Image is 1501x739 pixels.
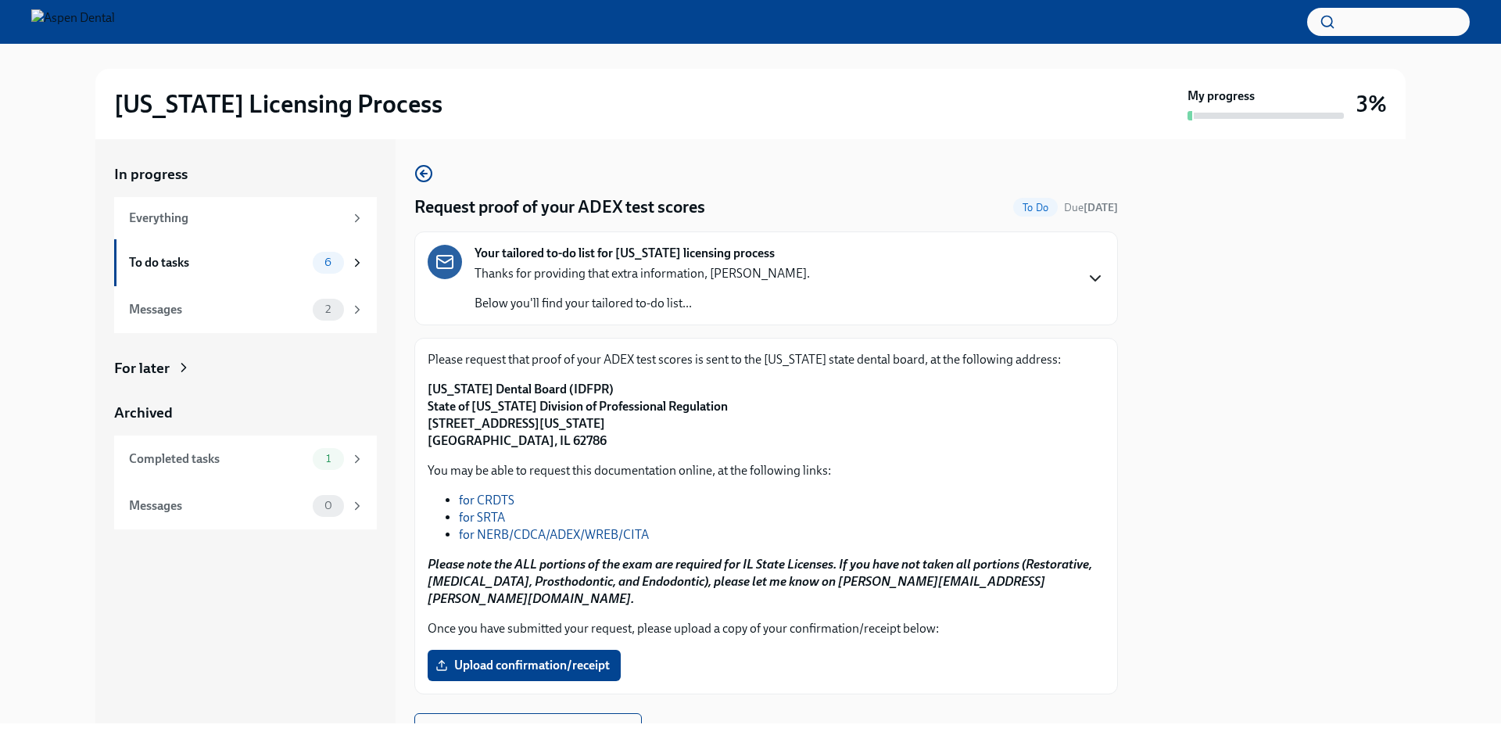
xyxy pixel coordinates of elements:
[129,497,306,515] div: Messages
[459,510,505,525] a: for SRTA
[428,351,1105,368] p: Please request that proof of your ADEX test scores is sent to the [US_STATE] state dental board, ...
[475,265,810,282] p: Thanks for providing that extra information, [PERSON_NAME].
[1064,201,1118,214] span: Due
[114,88,442,120] h2: [US_STATE] Licensing Process
[114,483,377,529] a: Messages0
[1188,88,1255,105] strong: My progress
[315,256,341,268] span: 6
[1064,200,1118,215] span: August 19th, 2025 09:00
[315,500,342,511] span: 0
[129,210,344,227] div: Everything
[317,453,340,465] span: 1
[114,239,377,286] a: To do tasks6
[428,462,1105,479] p: You may be able to request this documentation online, at the following links:
[129,450,306,468] div: Completed tasks
[114,164,377,185] a: In progress
[114,403,377,423] a: Archived
[31,9,115,34] img: Aspen Dental
[428,620,1105,637] p: Once you have submitted your request, please upload a copy of your confirmation/receipt below:
[1013,202,1058,213] span: To Do
[428,382,728,448] strong: [US_STATE] Dental Board (IDFPR) State of [US_STATE] Division of Professional Regulation [STREET_A...
[1356,90,1387,118] h3: 3%
[475,245,775,262] strong: Your tailored to-do list for [US_STATE] licensing process
[114,436,377,483] a: Completed tasks1
[428,721,629,737] span: Next task : Request your JCDNE scores
[439,658,610,673] span: Upload confirmation/receipt
[316,303,340,315] span: 2
[428,650,621,681] label: Upload confirmation/receipt
[475,295,810,312] p: Below you'll find your tailored to-do list...
[1084,201,1118,214] strong: [DATE]
[114,197,377,239] a: Everything
[129,301,306,318] div: Messages
[129,254,306,271] div: To do tasks
[459,493,514,508] a: for CRDTS
[459,527,649,542] a: for NERB/CDCA/ADEX/WREB/CITA
[114,286,377,333] a: Messages2
[428,557,1092,606] strong: Please note the ALL portions of the exam are required for IL State Licenses. If you have not take...
[414,196,705,219] h4: Request proof of your ADEX test scores
[114,358,377,378] a: For later
[114,358,170,378] div: For later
